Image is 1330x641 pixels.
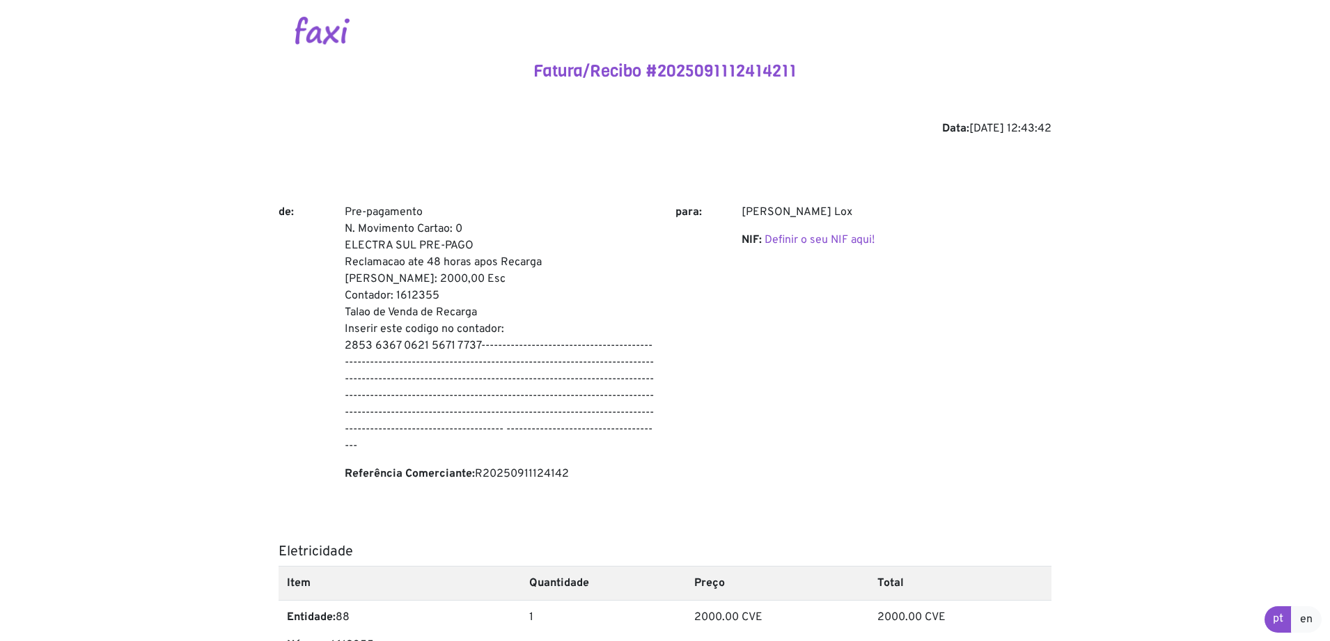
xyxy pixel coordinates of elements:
b: Entidade: [287,610,336,624]
b: Data: [942,122,969,136]
h5: Eletricidade [279,544,1051,560]
p: R20250911124142 [345,466,655,482]
p: Pre-pagamento N. Movimento Cartao: 0 ELECTRA SUL PRE-PAGO Reclamacao ate 48 horas apos Recarga [P... [345,204,655,454]
b: de: [279,205,294,219]
a: Definir o seu NIF aqui! [765,233,875,247]
b: NIF: [742,233,762,247]
a: en [1291,606,1322,633]
b: Referência Comerciante: [345,467,475,481]
p: [PERSON_NAME] Lox [742,204,1051,221]
th: Item [279,566,521,600]
th: Total [869,566,1051,600]
p: 88 [287,609,513,626]
div: [DATE] 12:43:42 [279,120,1051,137]
h4: Fatura/Recibo #2025091112414211 [279,61,1051,81]
b: para: [675,205,702,219]
th: Quantidade [521,566,686,600]
a: pt [1265,606,1292,633]
th: Preço [686,566,868,600]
